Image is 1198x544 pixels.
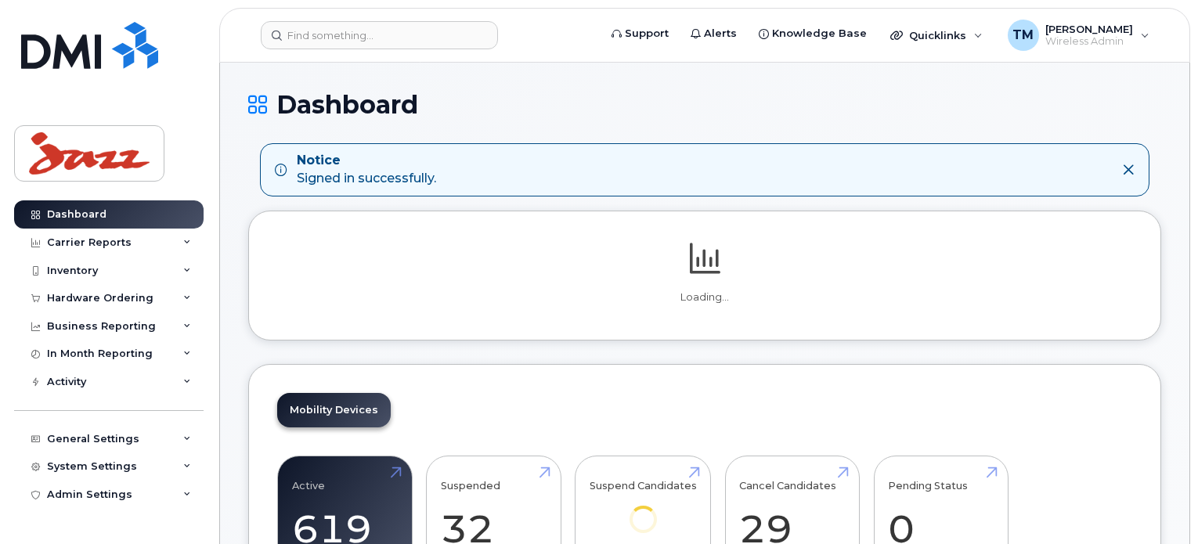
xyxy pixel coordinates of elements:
a: Mobility Devices [277,393,391,427]
div: Signed in successfully. [297,152,436,188]
p: Loading... [277,290,1132,304]
h1: Dashboard [248,91,1161,118]
strong: Notice [297,152,436,170]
